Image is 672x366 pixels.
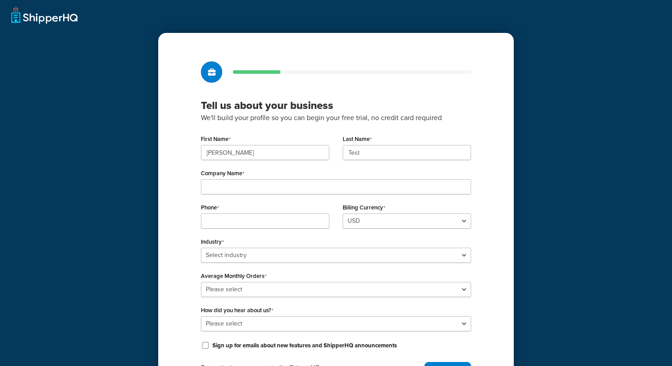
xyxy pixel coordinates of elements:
[212,342,397,350] label: Sign up for emails about new features and ShipperHQ announcements
[201,136,231,143] label: First Name
[201,307,273,314] label: How did you hear about us?
[201,170,244,177] label: Company Name
[201,238,224,245] label: Industry
[201,99,471,112] h3: Tell us about your business
[343,204,385,211] label: Billing Currency
[201,273,267,280] label: Average Monthly Orders
[343,136,372,143] label: Last Name
[201,204,219,211] label: Phone
[201,112,471,124] p: We'll build your profile so you can begin your free trial, no credit card required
